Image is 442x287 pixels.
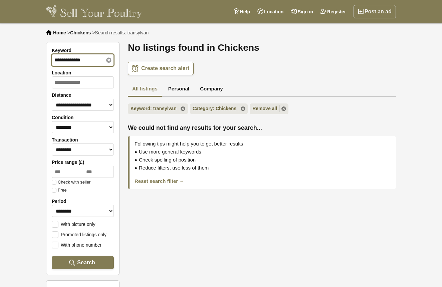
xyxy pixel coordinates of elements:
[128,124,396,131] span: We could not find any results for your search...
[254,5,287,18] a: Location
[354,5,396,18] a: Post an ad
[52,221,95,227] label: With picture only
[250,103,288,114] a: Remove all
[287,5,317,18] a: Sign in
[52,137,114,142] label: Transaction
[52,160,114,165] label: Price range (£)
[135,178,184,184] a: Reset search filter →
[52,199,114,204] label: Period
[52,242,101,248] label: With phone number
[70,30,91,35] a: Chickens
[128,62,194,75] a: Create search alert
[196,82,227,97] a: Company
[164,82,194,97] a: Personal
[190,103,248,114] a: Category: Chickens
[52,180,90,185] label: Check with seller
[230,5,254,18] a: Help
[128,82,162,97] a: All listings
[95,30,149,35] span: Search results: transylvan
[77,259,95,266] span: Search
[52,231,106,237] label: Promoted listings only
[52,115,114,120] label: Condition
[135,157,391,163] div: Check spelling of position
[135,149,391,155] div: Use more general keywords
[135,165,391,171] div: Reduce filters, use less of them
[135,140,391,147] div: Following tips might help you to get better results
[67,30,91,35] li: >
[46,5,142,18] img: Sell Your Poultry
[141,65,189,72] span: Create search alert
[53,30,66,35] a: Home
[128,42,396,53] h1: No listings found in Chickens
[52,92,114,98] label: Distance
[128,103,188,114] a: Keyword: transylvan
[52,48,114,53] label: Keyword
[317,5,350,18] a: Register
[52,188,67,193] label: Free
[52,256,114,269] button: Search
[92,30,149,35] li: >
[52,70,114,75] label: Location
